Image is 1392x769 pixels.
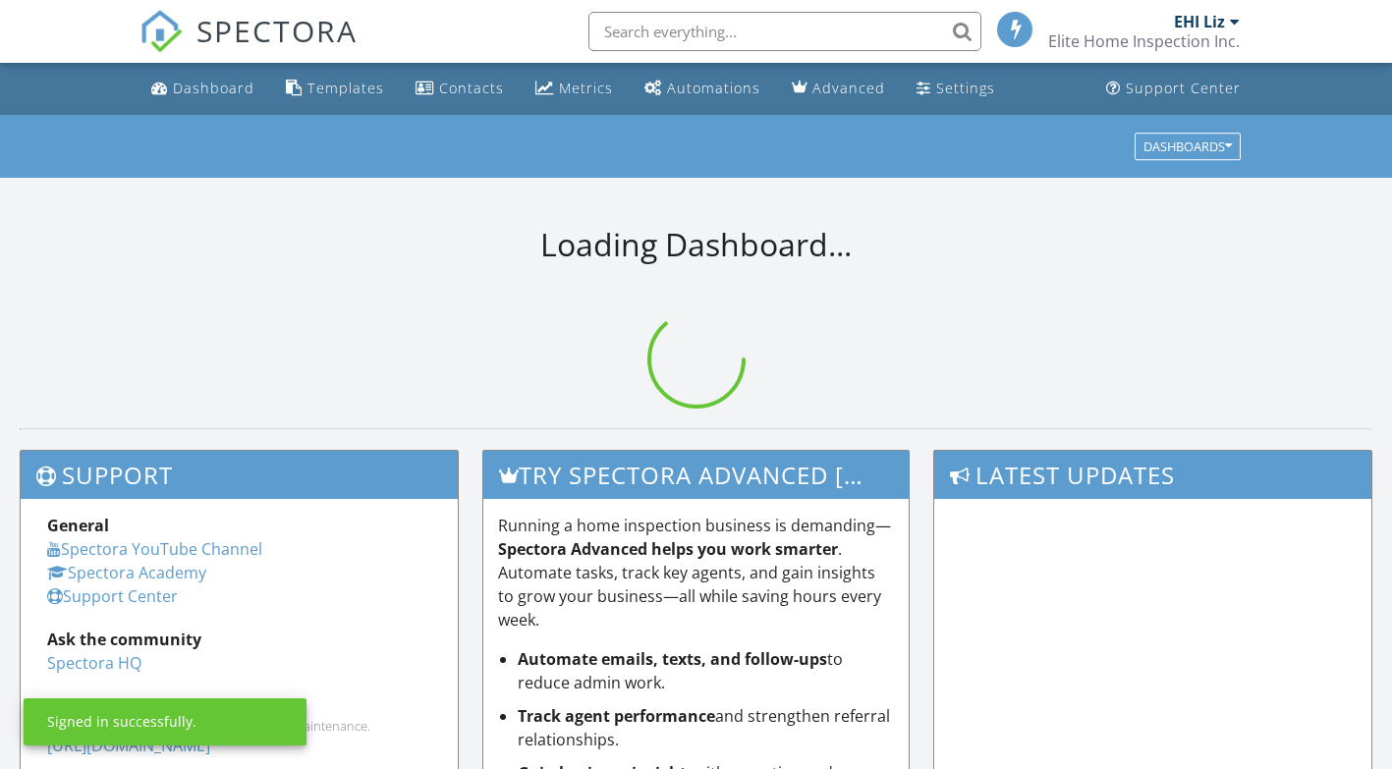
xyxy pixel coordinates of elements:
button: Dashboards [1135,133,1241,160]
a: Support Center [1098,71,1249,107]
div: Support Center [1126,79,1241,97]
a: [URL][DOMAIN_NAME] [47,735,210,756]
strong: Automate emails, texts, and follow-ups [518,648,827,670]
div: Signed in successfully. [47,712,196,732]
div: EHI Liz [1174,12,1225,31]
a: Automations (Basic) [637,71,768,107]
li: to reduce admin work. [518,647,894,694]
div: Metrics [559,79,613,97]
a: Support Center [47,585,178,607]
div: Templates [307,79,384,97]
a: Metrics [528,71,621,107]
h3: Latest Updates [934,451,1371,499]
li: and strengthen referral relationships. [518,704,894,751]
img: The Best Home Inspection Software - Spectora [139,10,183,53]
strong: Track agent performance [518,705,715,727]
input: Search everything... [588,12,981,51]
div: Elite Home Inspection Inc. [1048,31,1240,51]
strong: Spectora Advanced helps you work smarter [498,538,838,560]
a: SPECTORA [139,27,358,68]
a: Settings [909,71,1003,107]
h3: Support [21,451,458,499]
div: Contacts [439,79,504,97]
div: Dashboard [173,79,254,97]
a: Spectora YouTube Channel [47,538,262,560]
a: Contacts [408,71,512,107]
a: Advanced [784,71,893,107]
span: SPECTORA [196,10,358,51]
div: Ask the community [47,628,431,651]
div: Status [47,694,431,718]
p: Running a home inspection business is demanding— . Automate tasks, track key agents, and gain ins... [498,514,894,632]
a: Spectora Academy [47,562,206,583]
a: Templates [278,71,392,107]
strong: General [47,515,109,536]
a: Dashboard [143,71,262,107]
div: Advanced [812,79,885,97]
a: Spectora HQ [47,652,141,674]
div: Automations [667,79,760,97]
div: Dashboards [1143,139,1232,153]
div: Settings [936,79,995,97]
h3: Try spectora advanced [DATE] [483,451,909,499]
